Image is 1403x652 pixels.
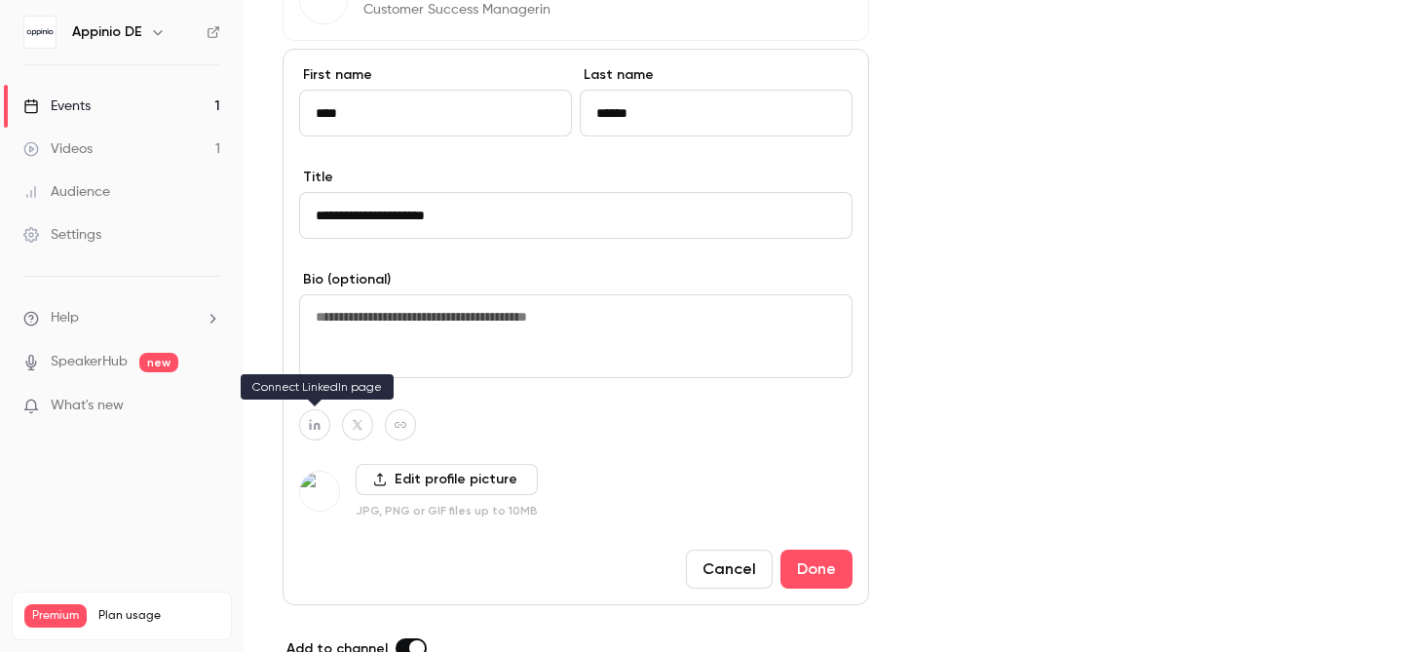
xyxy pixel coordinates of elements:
[780,550,853,589] button: Done
[580,65,853,85] label: Last name
[23,96,91,116] div: Events
[139,353,178,372] span: new
[51,352,128,372] a: SpeakerHub
[23,308,220,328] li: help-dropdown-opener
[23,139,93,159] div: Videos
[686,550,773,589] button: Cancel
[51,308,79,328] span: Help
[356,464,538,495] label: Edit profile picture
[299,168,853,187] label: Title
[51,396,124,416] span: What's new
[299,270,853,289] label: Bio (optional)
[24,17,56,48] img: Appinio DE
[98,608,219,624] span: Plan usage
[300,472,339,511] img: Luca Salehi
[24,604,87,628] span: Premium
[72,22,142,42] h6: Appinio DE
[356,503,538,518] p: JPG, PNG or GIF files up to 10MB
[299,65,572,85] label: First name
[23,182,110,202] div: Audience
[23,225,101,245] div: Settings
